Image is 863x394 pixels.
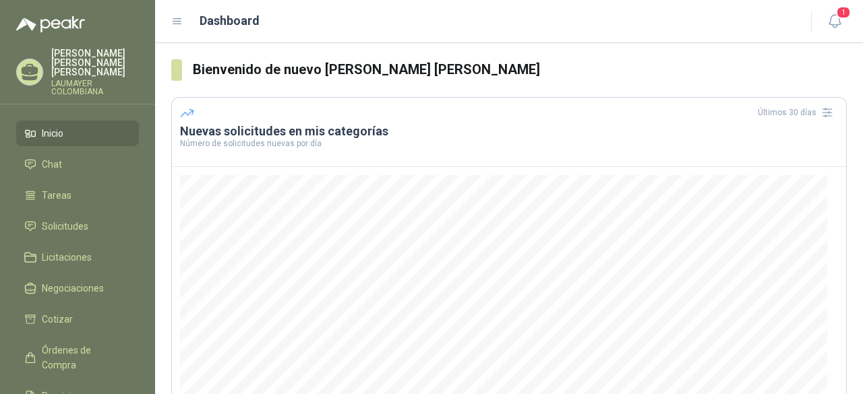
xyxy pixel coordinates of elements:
[42,219,88,234] span: Solicitudes
[180,139,838,147] p: Número de solicitudes nuevas por día
[51,79,139,96] p: LAUMAYER COLOMBIANA
[42,281,104,296] span: Negociaciones
[16,183,139,208] a: Tareas
[42,312,73,327] span: Cotizar
[42,188,71,203] span: Tareas
[836,6,851,19] span: 1
[16,214,139,239] a: Solicitudes
[16,244,139,270] a: Licitaciones
[42,343,126,372] span: Órdenes de Compra
[16,306,139,332] a: Cotizar
[16,337,139,378] a: Órdenes de Compra
[200,11,260,30] h1: Dashboard
[42,126,63,141] span: Inicio
[16,275,139,301] a: Negociaciones
[16,152,139,177] a: Chat
[42,250,92,265] span: Licitaciones
[16,121,139,146] a: Inicio
[42,157,62,172] span: Chat
[180,123,838,139] h3: Nuevas solicitudes en mis categorías
[823,9,847,34] button: 1
[193,59,847,80] h3: Bienvenido de nuevo [PERSON_NAME] [PERSON_NAME]
[758,102,838,123] div: Últimos 30 días
[16,16,85,32] img: Logo peakr
[51,48,139,77] p: [PERSON_NAME] [PERSON_NAME] [PERSON_NAME]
